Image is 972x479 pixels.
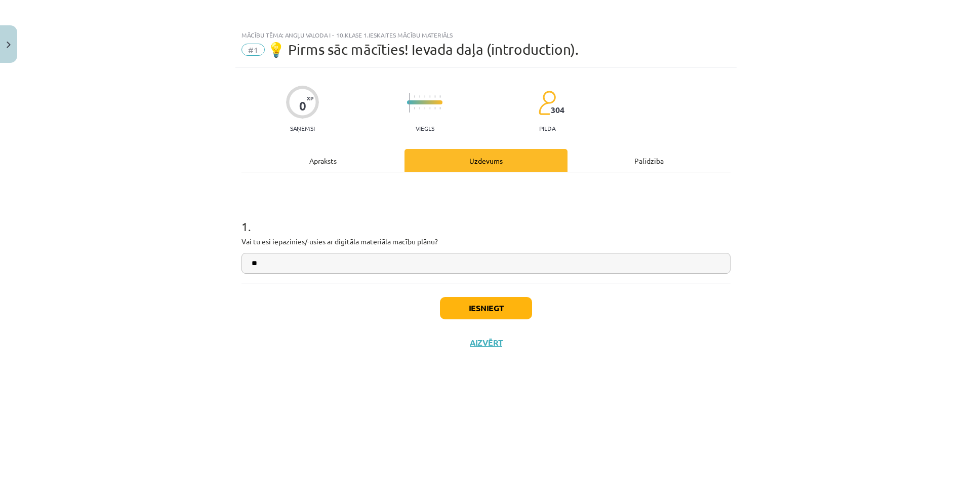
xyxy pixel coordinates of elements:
[409,93,410,113] img: icon-long-line-d9ea69661e0d244f92f715978eff75569469978d946b2353a9bb055b3ed8787d.svg
[241,202,731,233] h1: 1 .
[7,42,11,48] img: icon-close-lesson-0947bae3869378f0d4975bcd49f059093ad1ed9edebbc8119c70593378902aed.svg
[539,125,555,132] p: pilda
[416,125,434,132] p: Viegls
[434,95,435,98] img: icon-short-line-57e1e144782c952c97e751825c79c345078a6d821885a25fce030b3d8c18986b.svg
[286,125,319,132] p: Saņemsi
[414,95,415,98] img: icon-short-line-57e1e144782c952c97e751825c79c345078a6d821885a25fce030b3d8c18986b.svg
[551,105,564,115] span: 304
[241,44,265,56] span: #1
[414,107,415,109] img: icon-short-line-57e1e144782c952c97e751825c79c345078a6d821885a25fce030b3d8c18986b.svg
[439,107,440,109] img: icon-short-line-57e1e144782c952c97e751825c79c345078a6d821885a25fce030b3d8c18986b.svg
[424,107,425,109] img: icon-short-line-57e1e144782c952c97e751825c79c345078a6d821885a25fce030b3d8c18986b.svg
[299,99,306,113] div: 0
[440,297,532,319] button: Iesniegt
[568,149,731,172] div: Palīdzība
[467,338,505,348] button: Aizvērt
[307,95,313,101] span: XP
[241,31,731,39] div: Mācību tēma: Angļu valoda i - 10.klase 1.ieskaites mācību materiāls
[267,41,579,58] span: 💡 Pirms sāc mācīties! Ievada daļa (introduction).
[424,95,425,98] img: icon-short-line-57e1e144782c952c97e751825c79c345078a6d821885a25fce030b3d8c18986b.svg
[241,149,404,172] div: Apraksts
[439,95,440,98] img: icon-short-line-57e1e144782c952c97e751825c79c345078a6d821885a25fce030b3d8c18986b.svg
[419,107,420,109] img: icon-short-line-57e1e144782c952c97e751825c79c345078a6d821885a25fce030b3d8c18986b.svg
[538,90,556,116] img: students-c634bb4e5e11cddfef0936a35e636f08e4e9abd3cc4e673bd6f9a4125e45ecb1.svg
[404,149,568,172] div: Uzdevums
[429,107,430,109] img: icon-short-line-57e1e144782c952c97e751825c79c345078a6d821885a25fce030b3d8c18986b.svg
[429,95,430,98] img: icon-short-line-57e1e144782c952c97e751825c79c345078a6d821885a25fce030b3d8c18986b.svg
[241,236,731,247] p: Vai tu esi iepazinies/-usies ar digitāla materiāla macību plānu?
[419,95,420,98] img: icon-short-line-57e1e144782c952c97e751825c79c345078a6d821885a25fce030b3d8c18986b.svg
[434,107,435,109] img: icon-short-line-57e1e144782c952c97e751825c79c345078a6d821885a25fce030b3d8c18986b.svg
